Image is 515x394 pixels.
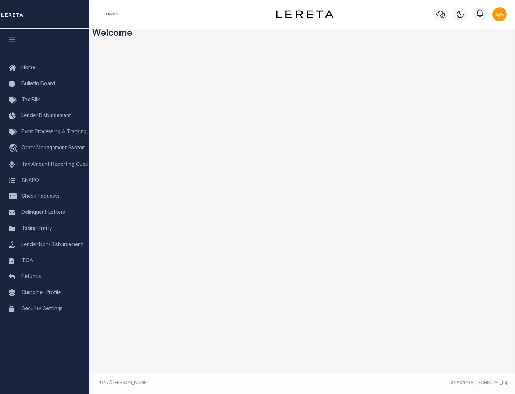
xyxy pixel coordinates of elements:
img: svg+xml;base64,PHN2ZyB4bWxucz0iaHR0cDovL3d3dy53My5vcmcvMjAwMC9zdmciIHBvaW50ZXItZXZlbnRzPSJub25lIi... [492,7,507,21]
span: Order Management System [21,146,86,151]
h3: Welcome [92,29,512,40]
span: Customer Profile [21,290,61,295]
span: Tax Amount Reporting Queue [21,162,91,167]
span: Pymt Processing & Tracking [21,130,87,135]
span: Delinquent Letters [21,210,65,215]
span: Refunds [21,274,41,279]
div: 2025 © [PERSON_NAME]. [92,380,303,386]
span: Lender Non-Disbursement [21,242,83,248]
span: Bulletin Board [21,82,55,87]
img: logo-dark.svg [276,10,333,18]
span: Home [21,66,35,71]
span: Security Settings [21,307,63,312]
li: Home [106,11,118,18]
span: SNAPQ [21,178,39,183]
span: Taxing Entity [21,226,52,231]
div: Tax Admin v.[TECHNICAL_ID] [308,380,507,386]
span: Check Requests [21,194,60,199]
i: travel_explore [9,144,20,153]
span: Tax Bills [21,98,41,103]
span: TIQA [21,258,33,263]
span: Lender Disbursement [21,114,71,119]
